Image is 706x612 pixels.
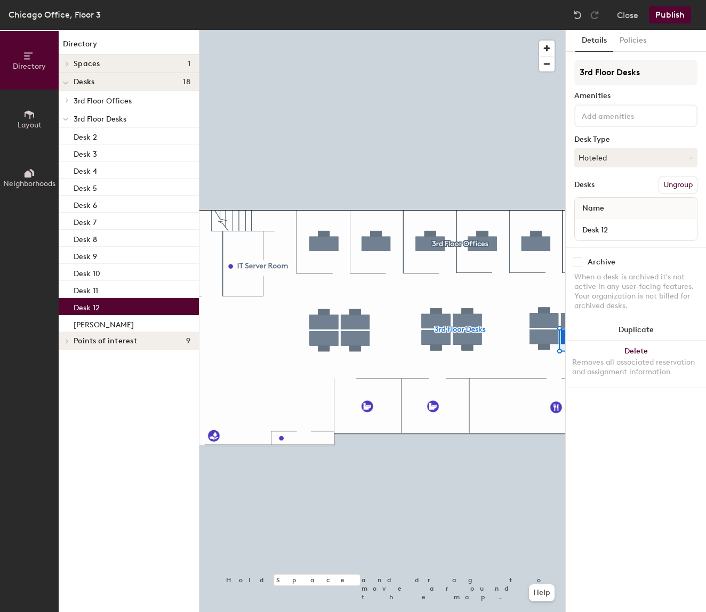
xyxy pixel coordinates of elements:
button: Help [529,584,555,601]
p: Desk 7 [74,215,97,227]
p: [PERSON_NAME] [74,317,134,329]
img: Redo [589,10,600,20]
span: 18 [183,78,190,86]
span: Name [577,199,609,218]
div: Amenities [574,92,697,100]
p: Desk 8 [74,232,97,244]
p: Desk 3 [74,147,97,159]
div: When a desk is archived it's not active in any user-facing features. Your organization is not bil... [574,272,697,311]
div: Desk Type [574,135,697,144]
span: Spaces [74,60,100,68]
button: Hoteled [574,148,697,167]
p: Desk 9 [74,249,97,261]
span: 3rd Floor Desks [74,115,126,124]
span: Layout [18,120,42,130]
button: Details [575,30,613,52]
p: Desk 4 [74,164,97,176]
button: DeleteRemoves all associated reservation and assignment information [566,341,706,388]
h1: Directory [59,38,199,55]
p: Desk 5 [74,181,97,193]
p: Desk 6 [74,198,97,210]
span: Desks [74,78,94,86]
button: Ungroup [659,176,697,194]
span: Points of interest [74,337,137,345]
input: Unnamed desk [577,222,695,237]
div: Archive [588,258,615,267]
button: Duplicate [566,319,706,341]
span: 3rd Floor Offices [74,96,132,106]
p: Desk 12 [74,300,100,312]
span: 9 [186,337,190,345]
button: Close [617,6,638,23]
button: Policies [613,30,653,52]
button: Publish [649,6,691,23]
div: Removes all associated reservation and assignment information [572,358,700,377]
img: Undo [572,10,583,20]
span: 1 [188,60,190,68]
p: Desk 11 [74,283,98,295]
p: Desk 2 [74,130,97,142]
input: Add amenities [580,109,676,122]
span: Directory [13,62,46,71]
div: Desks [574,181,595,189]
span: Neighborhoods [3,179,55,188]
div: Chicago Office, Floor 3 [9,8,101,21]
p: Desk 10 [74,266,100,278]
